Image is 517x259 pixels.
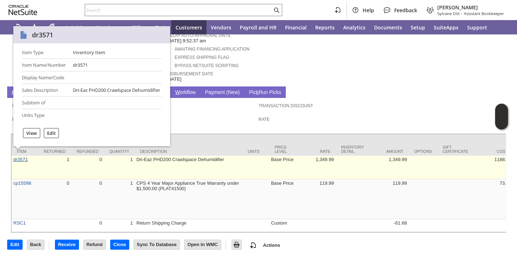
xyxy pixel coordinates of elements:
a: Warehouse [91,20,127,34]
span: Sylvane Old [437,11,460,16]
svg: Recent Records [13,23,22,32]
div: Cost [479,149,508,154]
a: Support [463,20,492,34]
a: Awaiting Financing Application [174,47,250,52]
td: 119.99 [369,179,409,219]
span: Oracle Guided Learning Widget. To move around, please hold and drag [495,117,508,130]
td: 0 [38,179,71,219]
input: Search [85,6,272,14]
div: Quantity [109,149,129,154]
div: Units [248,149,264,154]
span: SuiteApps [434,24,458,31]
input: Back [27,240,44,249]
a: Express Shipping Flag [174,55,229,60]
iframe: Click here to launch Oracle Guided Learning Help Panel [495,104,508,129]
div: Amount [374,149,403,154]
a: Home [43,20,60,34]
a: Financial [281,20,311,34]
a: Activities [60,20,91,34]
label: Edit [47,130,56,136]
a: Analytics [339,20,370,34]
a: Bypass NetSuite Scripting [174,63,238,68]
td: Dri-Eaz PHD200 Crawlspace Dehumidifier [135,156,242,179]
span: Analytics [343,24,365,31]
div: dr3571 [32,30,53,39]
td: 0 [71,179,104,219]
a: Disbursement Date [167,71,213,76]
div: Subitem of [22,99,67,106]
div: Price Level [275,145,291,154]
div: Gift Certificate [443,145,468,154]
a: Tech [151,20,171,34]
span: [DATE] [167,76,181,82]
td: 0 [71,219,104,232]
a: Customers [171,20,206,34]
a: Vendors [206,20,236,34]
td: 1,349.99 [296,156,336,179]
a: Documents [370,20,406,34]
div: Item Type [22,49,67,56]
div: View [23,128,40,138]
span: Assistant Bookkeeper [464,11,504,16]
td: Base Price [269,179,296,219]
div: Item [17,149,33,154]
td: 119.99 [296,179,336,219]
a: PickRun Picks [247,89,283,96]
div: Refunded [76,149,98,154]
a: Unrolled view on [497,88,506,96]
input: Sync To Database [134,240,180,249]
a: Recent Records [9,20,26,34]
td: 1 [104,219,135,232]
span: - [461,11,462,16]
img: Print [232,240,241,249]
td: 1 [104,179,135,219]
input: Open In WMC [185,240,221,249]
div: Item Name/Number [22,62,67,68]
a: Rate [258,117,270,122]
div: Display Name/Code [22,74,67,81]
a: Transaction Discount [258,103,313,108]
input: Close [111,240,129,249]
div: Returned [44,149,66,154]
a: Coupon Code [12,103,45,108]
span: Billing [132,24,147,31]
span: Support [467,24,487,31]
td: Return Shipping Charge [135,219,242,232]
svg: Search [272,6,281,14]
span: [DATE] 9:52:37 am [167,38,206,44]
a: cp15598 [13,180,31,186]
a: Workflow [173,89,197,96]
td: -61.68 [369,219,409,232]
div: dr3571 [73,62,88,68]
a: Payroll and HR [236,20,281,34]
div: Units Type [22,112,67,118]
img: add-record.svg [249,241,257,250]
td: 1 [38,156,71,179]
span: Financial [285,24,307,31]
td: Base Price [269,156,296,179]
a: Items [10,89,27,96]
input: Receive [55,240,79,249]
span: Help [363,7,374,14]
span: [PERSON_NAME] [437,4,504,11]
td: 73.00 [474,179,513,219]
a: Billing [127,20,151,34]
div: Inventory Item [73,49,105,56]
span: Setup [411,24,425,31]
div: Description [140,149,237,154]
span: Customers [176,24,202,31]
div: Options [414,149,432,154]
a: Setup [406,20,429,34]
div: Edit [44,128,59,138]
span: k [256,89,258,95]
a: SuiteApps [429,20,463,34]
svg: logo [9,5,37,15]
label: View [26,130,37,136]
a: Delay Auto-Approval Until [167,33,231,38]
span: Reports [315,24,335,31]
span: y [211,89,214,95]
a: dr3571 [13,157,28,162]
a: Payment (New) [203,89,241,96]
span: Documents [374,24,402,31]
div: Sales Description [22,87,67,93]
